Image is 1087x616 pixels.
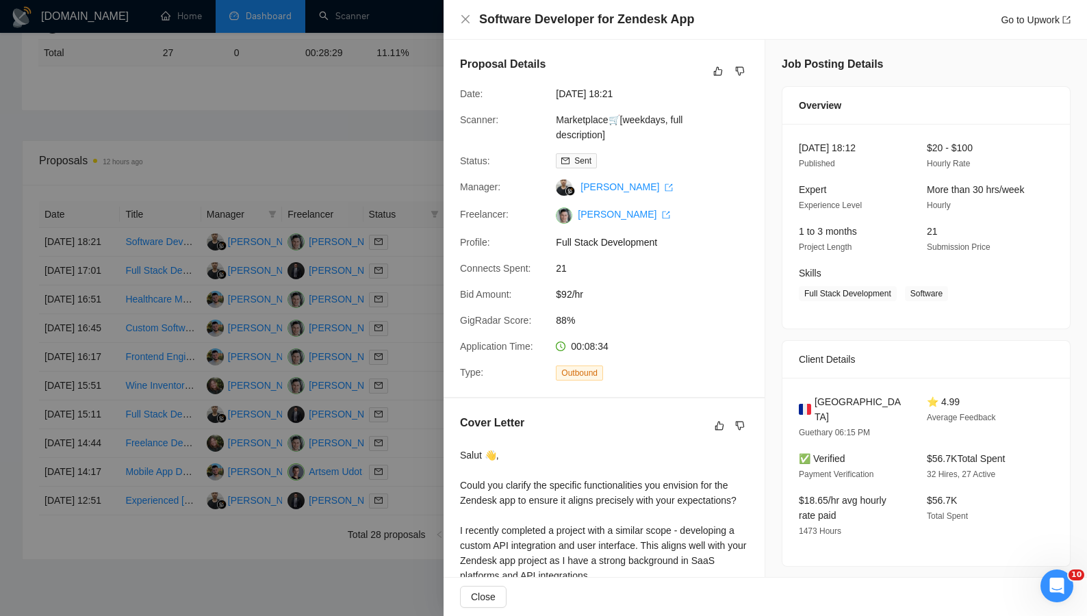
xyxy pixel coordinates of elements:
button: like [710,63,726,79]
h5: Job Posting Details [782,56,883,73]
span: GigRadar Score: [460,315,531,326]
span: 21 [927,226,938,237]
iframe: Intercom live chat [1040,569,1073,602]
span: $20 - $100 [927,142,973,153]
div: Client Details [799,341,1053,378]
img: gigradar-bm.png [565,186,575,196]
span: clock-circle [556,342,565,351]
span: More than 30 hrs/week [927,184,1024,195]
h5: Proposal Details [460,56,546,73]
span: ✅ Verified [799,453,845,464]
span: Application Time: [460,341,533,352]
span: export [662,211,670,219]
span: Experience Level [799,201,862,210]
span: export [1062,16,1071,24]
span: Status: [460,155,490,166]
span: Published [799,159,835,168]
img: 🇫🇷 [799,402,811,417]
span: Full Stack Development [799,286,897,301]
span: Guethary 06:15 PM [799,428,870,437]
span: $56.7K Total Spent [927,453,1005,464]
button: dislike [732,418,748,434]
span: export [665,183,673,192]
span: Manager: [460,181,500,192]
span: Hourly Rate [927,159,970,168]
button: Close [460,586,507,608]
h5: Cover Letter [460,415,524,431]
span: $56.7K [927,495,957,506]
span: 1473 Hours [799,526,841,536]
a: [PERSON_NAME] export [578,209,670,220]
span: close [460,14,471,25]
span: 32 Hires, 27 Active [927,470,995,479]
button: like [711,418,728,434]
span: Outbound [556,365,603,381]
span: Total Spent [927,511,968,521]
a: Marketplace🛒[weekdays, full description] [556,114,682,140]
span: 1 to 3 months [799,226,857,237]
span: Hourly [927,201,951,210]
span: $92/hr [556,287,761,302]
span: Date: [460,88,483,99]
button: Close [460,14,471,25]
button: dislike [732,63,748,79]
span: Connects Spent: [460,263,531,274]
span: 00:08:34 [571,341,609,352]
span: [DATE] 18:21 [556,86,761,101]
span: Submission Price [927,242,990,252]
span: Full Stack Development [556,235,761,250]
span: like [715,420,724,431]
span: Close [471,589,496,604]
span: [GEOGRAPHIC_DATA] [815,394,905,424]
a: [PERSON_NAME] export [580,181,673,192]
span: Skills [799,268,821,279]
span: 10 [1069,569,1084,580]
h4: Software Developer for Zendesk App [479,11,694,28]
a: Go to Upworkexport [1001,14,1071,25]
span: Scanner: [460,114,498,125]
span: Average Feedback [927,413,996,422]
span: $18.65/hr avg hourly rate paid [799,495,886,521]
span: Freelancer: [460,209,509,220]
span: Sent [574,156,591,166]
span: dislike [735,66,745,77]
span: like [713,66,723,77]
img: c1Tebym3BND9d52IcgAhOjDIggZNrr93DrArCnDDhQCo9DNa2fMdUdlKkX3cX7l7jn [556,207,572,224]
span: Overview [799,98,841,113]
span: ⭐ 4.99 [927,396,960,407]
span: Profile: [460,237,490,248]
span: Expert [799,184,826,195]
span: Bid Amount: [460,289,512,300]
span: Project Length [799,242,852,252]
span: Software [905,286,948,301]
span: dislike [735,420,745,431]
span: Payment Verification [799,470,873,479]
span: mail [561,157,570,165]
span: 21 [556,261,761,276]
span: [DATE] 18:12 [799,142,856,153]
span: 88% [556,313,761,328]
span: Type: [460,367,483,378]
